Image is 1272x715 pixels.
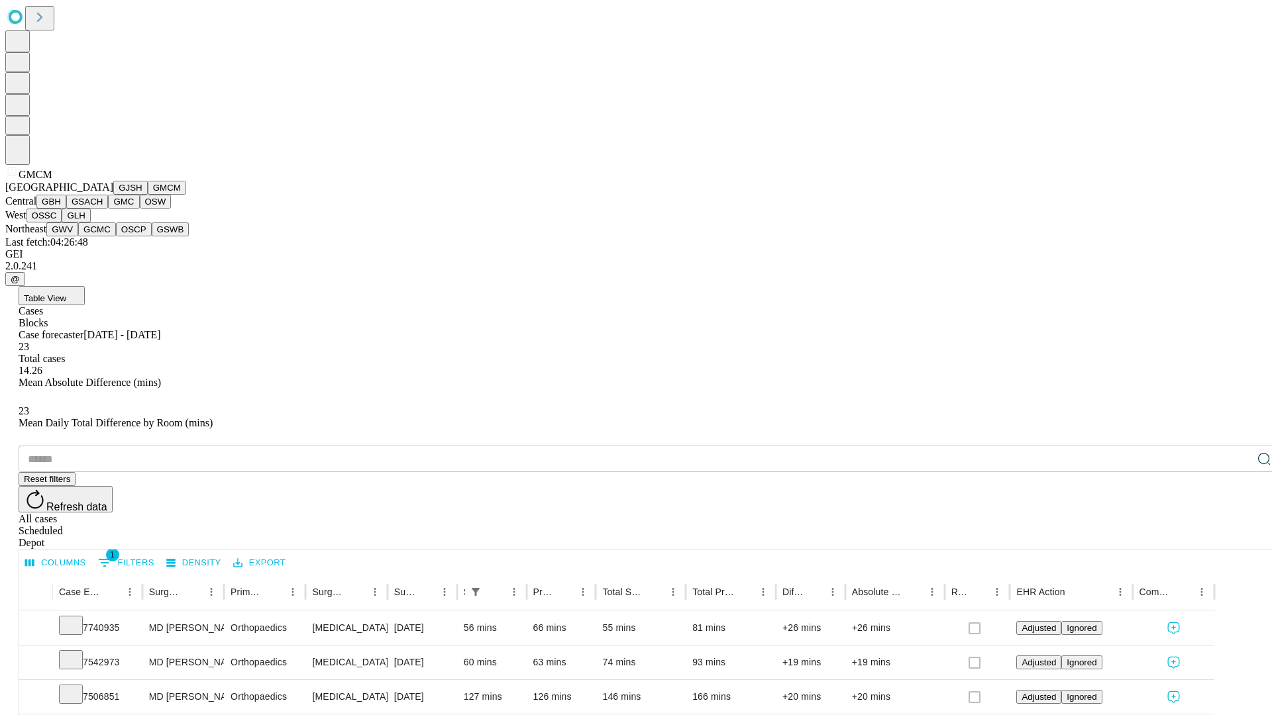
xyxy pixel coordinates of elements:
[149,680,217,714] div: MD [PERSON_NAME] [PERSON_NAME]
[366,583,384,601] button: Menu
[852,587,903,597] div: Absolute Difference
[602,680,679,714] div: 146 mins
[231,680,299,714] div: Orthopaedics
[1067,657,1096,667] span: Ignored
[602,645,679,679] div: 74 mins
[106,548,119,561] span: 1
[602,587,644,597] div: Total Scheduled Duration
[5,248,1267,260] div: GEI
[24,293,66,303] span: Table View
[312,611,380,645] div: [MEDICAL_DATA] [MEDICAL_DATA] 2 OR MORE COMPARTMENTS
[5,209,26,220] span: West
[19,353,65,364] span: Total cases
[78,222,116,236] button: GCMC
[1016,621,1061,635] button: Adjusted
[464,645,520,679] div: 60 mins
[231,611,299,645] div: Orthopaedics
[163,553,225,573] button: Density
[852,680,938,714] div: +20 mins
[19,341,29,352] span: 23
[1174,583,1192,601] button: Sort
[692,645,769,679] div: 93 mins
[5,272,25,286] button: @
[782,611,839,645] div: +26 mins
[1192,583,1211,601] button: Menu
[5,195,36,207] span: Central
[59,680,136,714] div: 7506851
[1022,692,1056,702] span: Adjusted
[121,583,139,601] button: Menu
[754,583,772,601] button: Menu
[5,181,113,193] span: [GEOGRAPHIC_DATA]
[505,583,523,601] button: Menu
[66,195,108,209] button: GSACH
[19,169,52,180] span: GMCM
[1111,583,1130,601] button: Menu
[533,680,590,714] div: 126 mins
[664,583,682,601] button: Menu
[19,377,161,388] span: Mean Absolute Difference (mins)
[1139,587,1173,597] div: Comments
[19,417,213,428] span: Mean Daily Total Difference by Room (mins)
[555,583,574,601] button: Sort
[1067,583,1085,601] button: Sort
[36,195,66,209] button: GBH
[692,587,734,597] div: Total Predicted Duration
[83,329,160,340] span: [DATE] - [DATE]
[230,553,289,573] button: Export
[466,583,485,601] button: Show filters
[46,222,78,236] button: GWV
[11,274,20,284] span: @
[1067,692,1096,702] span: Ignored
[1022,623,1056,633] span: Adjusted
[102,583,121,601] button: Sort
[62,209,90,222] button: GLH
[116,222,152,236] button: OSCP
[26,617,46,640] button: Expand
[782,680,839,714] div: +20 mins
[231,645,299,679] div: Orthopaedics
[574,583,592,601] button: Menu
[152,222,189,236] button: GSWB
[394,611,450,645] div: [DATE]
[312,680,380,714] div: [MEDICAL_DATA] [MEDICAL_DATA]
[312,645,380,679] div: [MEDICAL_DATA] SURGICAL [MEDICAL_DATA] SHAVING
[852,611,938,645] div: +26 mins
[148,181,186,195] button: GMCM
[19,472,76,486] button: Reset filters
[417,583,435,601] button: Sort
[312,587,345,597] div: Surgery Name
[26,209,62,222] button: OSSC
[1061,621,1102,635] button: Ignored
[466,583,485,601] div: 1 active filter
[284,583,302,601] button: Menu
[735,583,754,601] button: Sort
[5,223,46,234] span: Northeast
[464,680,520,714] div: 127 mins
[59,645,136,679] div: 7542973
[969,583,988,601] button: Sort
[533,587,555,597] div: Predicted In Room Duration
[26,686,46,709] button: Expand
[852,645,938,679] div: +19 mins
[464,587,465,597] div: Scheduled In Room Duration
[692,680,769,714] div: 166 mins
[184,583,202,601] button: Sort
[394,645,450,679] div: [DATE]
[347,583,366,601] button: Sort
[26,651,46,675] button: Expand
[265,583,284,601] button: Sort
[59,587,101,597] div: Case Epic Id
[140,195,172,209] button: OSW
[464,611,520,645] div: 56 mins
[113,181,148,195] button: GJSH
[394,680,450,714] div: [DATE]
[904,583,923,601] button: Sort
[108,195,139,209] button: GMC
[19,329,83,340] span: Case forecaster
[59,611,136,645] div: 7740935
[5,236,88,248] span: Last fetch: 04:26:48
[149,645,217,679] div: MD [PERSON_NAME] [PERSON_NAME]
[19,405,29,416] span: 23
[1016,655,1061,669] button: Adjusted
